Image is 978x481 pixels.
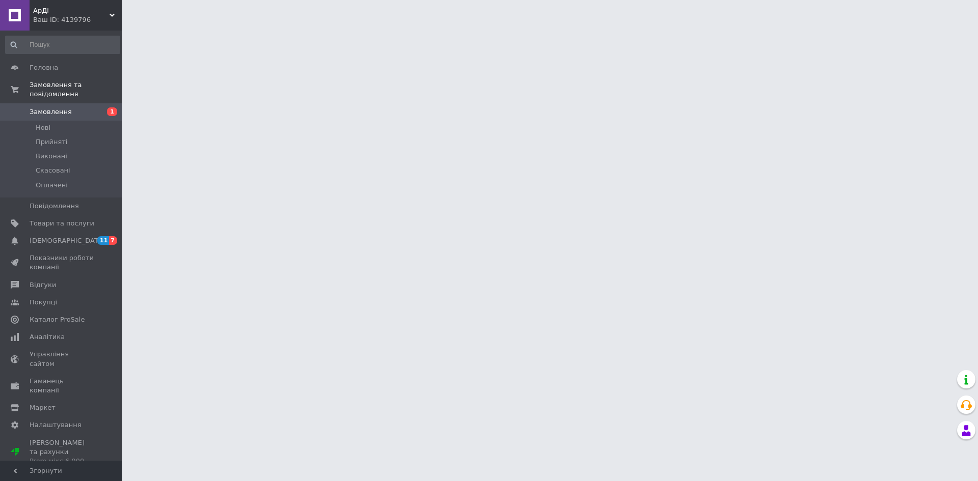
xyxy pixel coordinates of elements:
[36,152,67,161] span: Виконані
[30,420,81,430] span: Налаштування
[33,15,122,24] div: Ваш ID: 4139796
[30,438,94,466] span: [PERSON_NAME] та рахунки
[33,6,110,15] span: АрДі
[30,403,56,412] span: Маркет
[30,219,94,228] span: Товари та послуги
[97,236,109,245] span: 11
[30,236,105,245] span: [DEMOGRAPHIC_DATA]
[107,107,117,116] span: 1
[36,123,50,132] span: Нові
[30,377,94,395] span: Гаманець компанії
[30,315,85,324] span: Каталог ProSale
[30,107,72,117] span: Замовлення
[36,166,70,175] span: Скасовані
[30,350,94,368] span: Управління сайтом
[30,63,58,72] span: Головна
[36,181,68,190] span: Оплачені
[30,253,94,272] span: Показники роботи компанії
[30,280,56,290] span: Відгуки
[109,236,117,245] span: 7
[30,332,65,342] span: Аналітика
[30,80,122,99] span: Замовлення та повідомлення
[30,202,79,211] span: Повідомлення
[30,298,57,307] span: Покупці
[5,36,120,54] input: Пошук
[30,457,94,466] div: Prom мікс 6 000
[36,137,67,147] span: Прийняті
